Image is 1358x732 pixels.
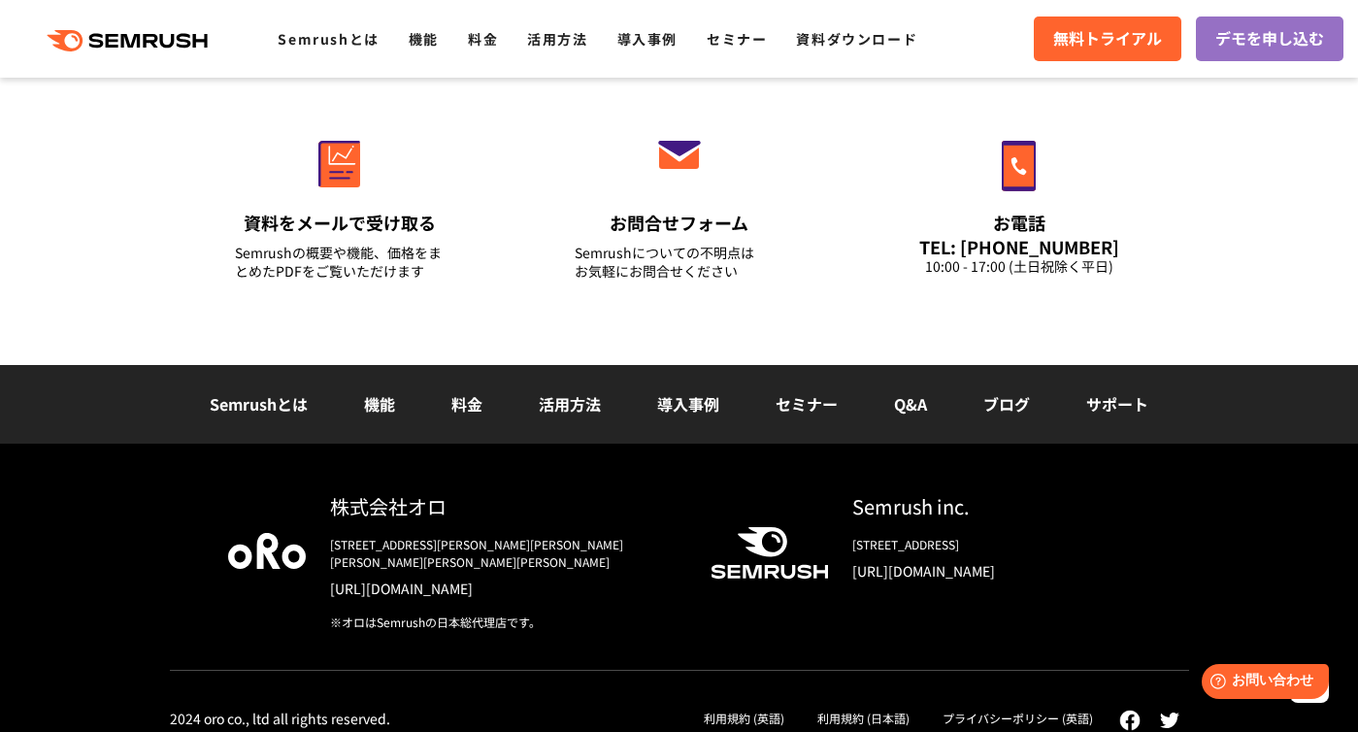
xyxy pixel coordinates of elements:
div: Semrush inc. [852,492,1131,520]
a: 活用方法 [527,29,587,49]
a: Semrushとは [278,29,379,49]
a: [URL][DOMAIN_NAME] [852,561,1131,581]
span: デモを申し込む [1215,26,1324,51]
a: 料金 [468,29,498,49]
a: 資料ダウンロード [796,29,917,49]
a: 無料トライアル [1034,17,1181,61]
div: Semrushについての不明点は お気軽にお問合せください [575,244,784,281]
img: oro company [228,533,306,568]
img: facebook [1119,710,1141,731]
a: 導入事例 [617,29,678,49]
a: サポート [1086,392,1148,416]
div: 資料をメールで受け取る [235,211,445,235]
div: [STREET_ADDRESS] [852,536,1131,553]
a: 利用規約 (日本語) [817,710,910,726]
div: 2024 oro co., ltd all rights reserved. [170,710,390,727]
a: Semrushとは [210,392,308,416]
a: お問合せフォーム Semrushについての不明点はお気軽にお問合せください [534,99,825,305]
a: [URL][DOMAIN_NAME] [330,579,679,598]
a: ブログ [983,392,1030,416]
div: お電話 [914,211,1124,235]
img: twitter [1160,713,1179,728]
a: 機能 [409,29,439,49]
div: お問合せフォーム [575,211,784,235]
a: 料金 [451,392,482,416]
div: TEL: [PHONE_NUMBER] [914,236,1124,257]
div: ※オロはSemrushの日本総代理店です。 [330,614,679,631]
a: セミナー [776,392,838,416]
a: 導入事例 [657,392,719,416]
div: [STREET_ADDRESS][PERSON_NAME][PERSON_NAME][PERSON_NAME][PERSON_NAME][PERSON_NAME] [330,536,679,571]
a: 利用規約 (英語) [704,710,784,726]
a: 資料をメールで受け取る Semrushの概要や機能、価格をまとめたPDFをご覧いただけます [194,99,485,305]
div: 10:00 - 17:00 (土日祝除く平日) [914,257,1124,276]
a: Q&A [894,392,927,416]
div: Semrushの概要や機能、価格をまとめたPDFをご覧いただけます [235,244,445,281]
iframe: Help widget launcher [1185,656,1337,711]
span: 無料トライアル [1053,26,1162,51]
a: デモを申し込む [1196,17,1343,61]
a: セミナー [707,29,767,49]
a: 機能 [364,392,395,416]
a: プライバシーポリシー (英語) [943,710,1093,726]
div: 株式会社オロ [330,492,679,520]
a: 活用方法 [539,392,601,416]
